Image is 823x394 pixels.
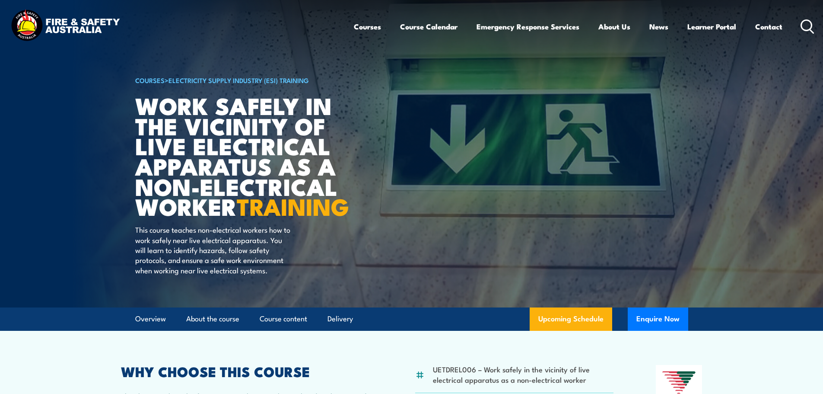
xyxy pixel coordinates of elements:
a: Learner Portal [687,15,736,38]
p: This course teaches non-electrical workers how to work safely near live electrical apparatus. You... [135,224,293,275]
a: Overview [135,308,166,330]
h6: > [135,75,349,85]
a: Course content [260,308,307,330]
a: Course Calendar [400,15,458,38]
a: Delivery [327,308,353,330]
a: Upcoming Schedule [530,308,612,331]
li: UETDREL006 – Work safely in the vicinity of live electrical apparatus as a non-electrical worker [433,364,614,384]
a: COURSES [135,75,165,85]
a: Electricity Supply Industry (ESI) Training [168,75,309,85]
a: Emergency Response Services [477,15,579,38]
a: News [649,15,668,38]
a: About Us [598,15,630,38]
strong: TRAINING [237,188,349,224]
a: Contact [755,15,782,38]
h1: Work safely in the vicinity of live electrical apparatus as a non-electrical worker [135,95,349,216]
button: Enquire Now [628,308,688,331]
a: About the course [186,308,239,330]
h2: WHY CHOOSE THIS COURSE [121,365,373,377]
a: Courses [354,15,381,38]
